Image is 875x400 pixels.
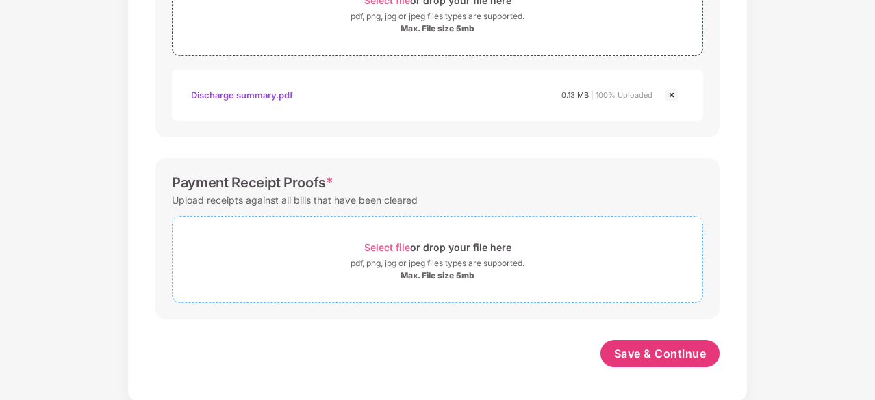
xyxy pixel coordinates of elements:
div: pdf, png, jpg or jpeg files types are supported. [351,256,524,270]
div: pdf, png, jpg or jpeg files types are supported. [351,10,524,23]
div: Upload receipts against all bills that have been cleared [172,191,418,209]
span: Select file [364,241,410,253]
button: Save & Continue [600,340,720,367]
img: svg+xml;base64,PHN2ZyBpZD0iQ3Jvc3MtMjR4MjQiIHhtbG5zPSJodHRwOi8vd3d3LnczLm9yZy8yMDAwL3N2ZyIgd2lkdG... [663,87,680,103]
div: Discharge summary.pdf [191,83,293,107]
div: or drop your file here [364,238,511,256]
div: Max. File size 5mb [401,23,474,34]
span: 0.13 MB [561,90,589,100]
span: Select fileor drop your file herepdf, png, jpg or jpeg files types are supported.Max. File size 5mb [173,227,702,292]
div: Max. File size 5mb [401,270,474,281]
div: Payment Receipt Proofs [172,174,333,191]
span: Save & Continue [614,346,707,361]
span: | 100% Uploaded [591,90,652,100]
